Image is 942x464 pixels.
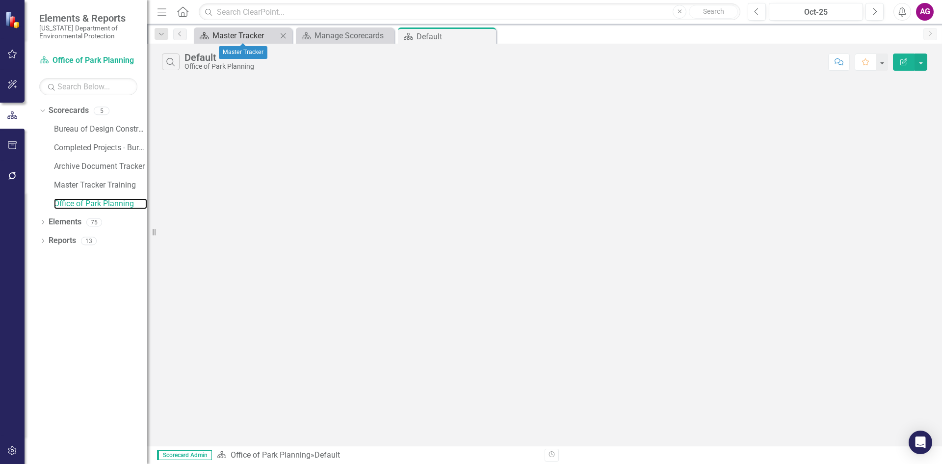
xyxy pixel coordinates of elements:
[39,78,137,95] input: Search Below...
[81,237,97,245] div: 13
[703,7,724,15] span: Search
[54,124,147,135] a: Bureau of Design Construction
[54,180,147,191] a: Master Tracker Training
[39,24,137,40] small: [US_STATE] Department of Environmental Protection
[49,235,76,246] a: Reports
[39,55,137,66] a: Office of Park Planning
[217,450,537,461] div: »
[916,3,934,21] button: AG
[298,29,392,42] a: Manage Scorecards
[199,3,740,21] input: Search ClearPoint...
[772,6,860,18] div: Oct-25
[909,431,932,454] div: Open Intercom Messenger
[157,450,212,460] span: Scorecard Admin
[769,3,863,21] button: Oct-25
[314,450,340,460] div: Default
[417,30,494,43] div: Default
[54,198,147,210] a: Office of Park Planning
[39,12,137,24] span: Elements & Reports
[54,161,147,172] a: Archive Document Tracker
[231,450,311,460] a: Office of Park Planning
[212,29,277,42] div: Master Tracker
[5,11,22,28] img: ClearPoint Strategy
[689,5,738,19] button: Search
[54,142,147,154] a: Completed Projects - Bureau of Design Construction
[49,105,89,116] a: Scorecards
[219,46,267,59] div: Master Tracker
[86,218,102,226] div: 75
[184,63,254,70] div: Office of Park Planning
[49,217,81,228] a: Elements
[94,107,109,115] div: 5
[184,52,254,63] div: Default
[314,29,392,42] div: Manage Scorecards
[196,29,277,42] a: Master Tracker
